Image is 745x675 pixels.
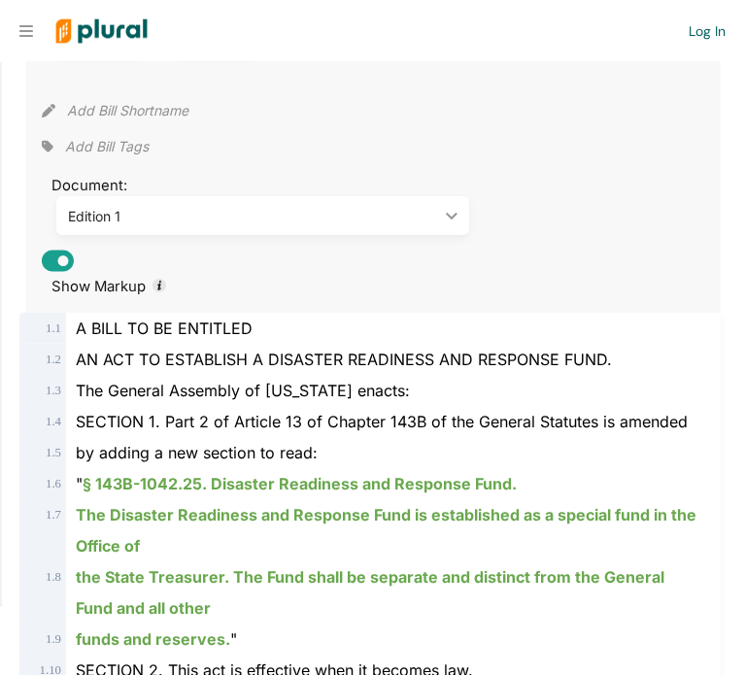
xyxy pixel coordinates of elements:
ins: The Disaster Readiness and Response Fund is established as a special fund in the Office of [76,505,696,556]
span: 1 . 2 [46,353,61,366]
span: " [76,629,237,649]
span: 1 . 1 [46,321,61,335]
span: by adding a new section to read: [76,443,318,462]
div: Add tags [42,132,149,161]
span: Document: [42,177,142,194]
a: Log In [689,22,726,40]
span: AN ACT TO ESTABLISH A DISASTER READINESS AND RESPONSE FUND. [76,350,612,369]
span: 1 . 5 [46,446,61,459]
span: The General Assembly of [US_STATE] enacts: [76,381,410,400]
span: 1 . 8 [46,570,61,584]
div: Tooltip anchor [151,277,168,294]
span: Add Bill Tags [65,137,149,156]
span: 1 . 3 [46,384,61,397]
span: 1 . 6 [46,477,61,490]
div: Edition 1 [68,206,438,226]
span: 1 . 4 [46,415,61,428]
button: Add Bill Shortname [67,95,188,126]
span: Show Markup [42,278,146,295]
span: A BILL TO BE ENTITLED [76,319,253,338]
img: Logo for Plural [41,1,162,62]
span: SECTION 1. Part 2 of Article 13 of Chapter 143B of the General Statutes is amended [76,412,688,431]
ins: funds and reserves. [76,629,230,649]
ins: § 143B-1042.25. Disaster Readiness and Response Fund. [83,474,517,493]
ins: the State Treasurer. The Fund shall be separate and distinct from the General Fund and all other [76,567,664,618]
span: 1 . 7 [46,508,61,522]
span: " [76,474,517,493]
span: 1 . 9 [46,632,61,646]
